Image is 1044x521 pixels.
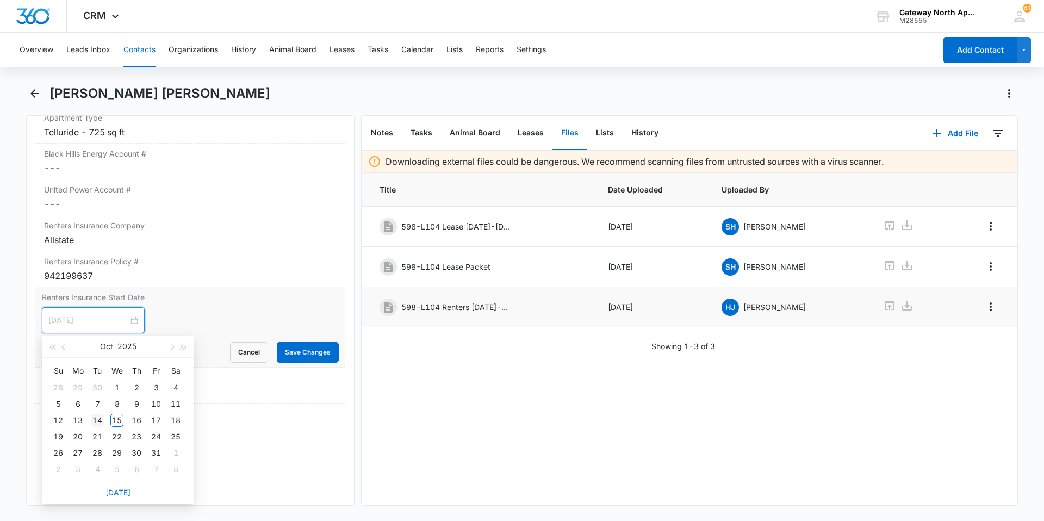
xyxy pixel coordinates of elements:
[127,412,146,429] td: 2025-10-16
[169,430,182,443] div: 25
[48,461,68,477] td: 2025-11-02
[476,33,504,67] button: Reports
[44,269,337,282] div: 942199637
[269,33,316,67] button: Animal Board
[595,287,709,327] td: [DATE]
[35,108,345,144] div: Apartment TypeTelluride - 725 sq ft
[110,381,123,394] div: 1
[88,461,107,477] td: 2025-11-04
[88,396,107,412] td: 2025-10-07
[166,461,185,477] td: 2025-11-08
[166,445,185,461] td: 2025-11-01
[130,446,143,460] div: 30
[88,362,107,380] th: Tu
[651,340,715,352] p: Showing 1-3 of 3
[44,112,337,123] label: Apartment Type
[146,429,166,445] td: 2025-10-24
[52,414,65,427] div: 12
[127,445,146,461] td: 2025-10-30
[169,446,182,460] div: 1
[446,33,463,67] button: Lists
[35,144,345,179] div: Black Hills Energy Account #---
[71,381,84,394] div: 29
[127,362,146,380] th: Th
[71,414,84,427] div: 13
[107,396,127,412] td: 2025-10-08
[68,461,88,477] td: 2025-11-03
[48,445,68,461] td: 2025-10-26
[44,233,337,246] div: Allstate
[401,221,510,232] p: 598-L104 Lease [DATE]-[DATE]
[107,412,127,429] td: 2025-10-15
[44,197,337,210] dd: ---
[88,412,107,429] td: 2025-10-14
[743,261,806,272] p: [PERSON_NAME]
[20,33,53,67] button: Overview
[169,463,182,476] div: 8
[130,398,143,411] div: 9
[35,404,345,439] div: Liability Coverage---
[48,314,128,326] input: Select date
[386,155,884,168] p: Downloading external files could be dangerous. We recommend scanning files from untrusted sources...
[123,33,156,67] button: Contacts
[130,463,143,476] div: 6
[722,299,739,316] span: HJ
[100,336,113,357] button: Oct
[110,446,123,460] div: 29
[989,125,1006,142] button: Filters
[982,218,999,235] button: Overflow Menu
[130,414,143,427] div: 16
[595,247,709,287] td: [DATE]
[166,412,185,429] td: 2025-10-18
[49,85,270,102] h1: [PERSON_NAME] [PERSON_NAME]
[52,381,65,394] div: 28
[922,120,989,146] button: Add File
[146,412,166,429] td: 2025-10-17
[88,445,107,461] td: 2025-10-28
[110,414,123,427] div: 15
[107,461,127,477] td: 2025-11-05
[1000,85,1018,102] button: Actions
[1023,4,1031,13] div: notifications count
[42,291,339,303] label: Renters Insurance Start Date
[117,336,136,357] button: 2025
[71,398,84,411] div: 6
[982,298,999,315] button: Overflow Menu
[587,116,623,150] button: Lists
[52,430,65,443] div: 19
[88,380,107,396] td: 2025-09-30
[402,116,441,150] button: Tasks
[743,221,806,232] p: [PERSON_NAME]
[127,396,146,412] td: 2025-10-09
[150,446,163,460] div: 31
[146,396,166,412] td: 2025-10-10
[743,301,806,313] p: [PERSON_NAME]
[48,362,68,380] th: Su
[110,463,123,476] div: 5
[509,116,552,150] button: Leases
[169,33,218,67] button: Organizations
[91,463,104,476] div: 4
[146,445,166,461] td: 2025-10-31
[26,85,43,102] button: Back
[68,362,88,380] th: Mo
[71,463,84,476] div: 3
[35,179,345,215] div: United Power Account #---
[230,342,268,363] button: Cancel
[48,429,68,445] td: 2025-10-19
[943,37,1017,63] button: Add Contact
[44,220,337,231] label: Renters Insurance Company
[146,362,166,380] th: Fr
[48,412,68,429] td: 2025-10-12
[169,414,182,427] div: 18
[982,258,999,275] button: Overflow Menu
[401,301,510,313] p: 598-L104 Renters [DATE]-[DATE]
[68,429,88,445] td: 2025-10-20
[91,414,104,427] div: 14
[91,430,104,443] div: 21
[722,258,739,276] span: SH
[127,429,146,445] td: 2025-10-23
[48,396,68,412] td: 2025-10-05
[127,461,146,477] td: 2025-11-06
[441,116,509,150] button: Animal Board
